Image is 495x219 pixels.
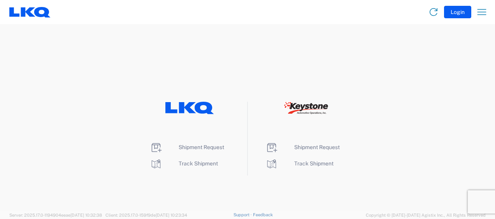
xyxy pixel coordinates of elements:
span: Copyright © [DATE]-[DATE] Agistix Inc., All Rights Reserved [366,212,486,219]
a: Track Shipment [150,160,218,167]
span: Track Shipment [179,160,218,167]
a: Shipment Request [150,144,224,150]
a: Support [233,212,253,217]
span: [DATE] 10:23:34 [156,213,187,217]
span: Shipment Request [179,144,224,150]
span: Client: 2025.17.0-159f9de [105,213,187,217]
a: Feedback [253,212,273,217]
button: Login [444,6,471,18]
a: Track Shipment [265,160,334,167]
span: Server: 2025.17.0-1194904eeae [9,213,102,217]
span: [DATE] 10:32:38 [70,213,102,217]
a: Shipment Request [265,144,340,150]
span: Shipment Request [294,144,340,150]
span: Track Shipment [294,160,334,167]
